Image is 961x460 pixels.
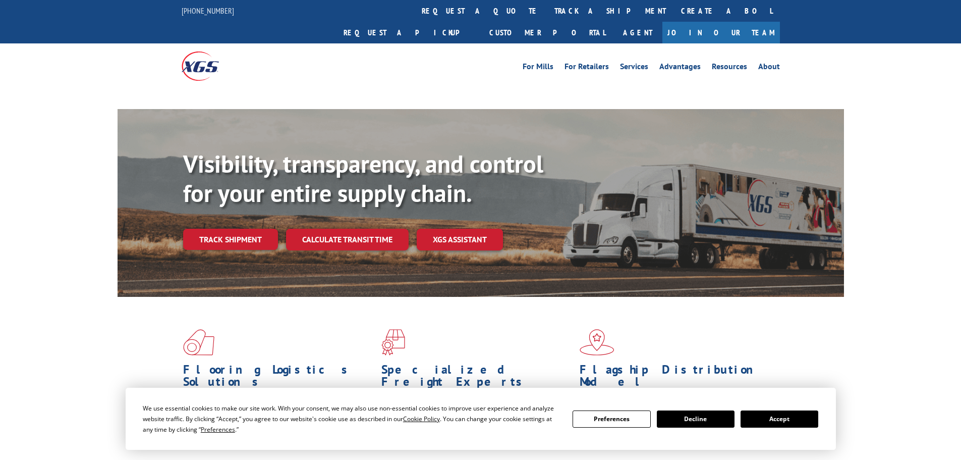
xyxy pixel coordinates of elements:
[662,22,780,43] a: Join Our Team
[580,329,614,355] img: xgs-icon-flagship-distribution-model-red
[657,411,734,428] button: Decline
[403,415,440,423] span: Cookie Policy
[201,425,235,434] span: Preferences
[482,22,613,43] a: Customer Portal
[182,6,234,16] a: [PHONE_NUMBER]
[741,411,818,428] button: Accept
[126,388,836,450] div: Cookie Consent Prompt
[758,63,780,74] a: About
[183,229,278,250] a: Track shipment
[613,22,662,43] a: Agent
[659,63,701,74] a: Advantages
[620,63,648,74] a: Services
[336,22,482,43] a: Request a pickup
[417,229,503,250] a: XGS ASSISTANT
[712,63,747,74] a: Resources
[183,148,543,209] b: Visibility, transparency, and control for your entire supply chain.
[183,329,214,355] img: xgs-icon-total-supply-chain-intelligence-red
[580,364,770,393] h1: Flagship Distribution Model
[183,364,374,393] h1: Flooring Logistics Solutions
[523,63,553,74] a: For Mills
[573,411,650,428] button: Preferences
[286,229,409,250] a: Calculate transit time
[564,63,609,74] a: For Retailers
[143,403,560,435] div: We use essential cookies to make our site work. With your consent, we may also use non-essential ...
[381,329,405,355] img: xgs-icon-focused-on-flooring-red
[381,364,572,393] h1: Specialized Freight Experts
